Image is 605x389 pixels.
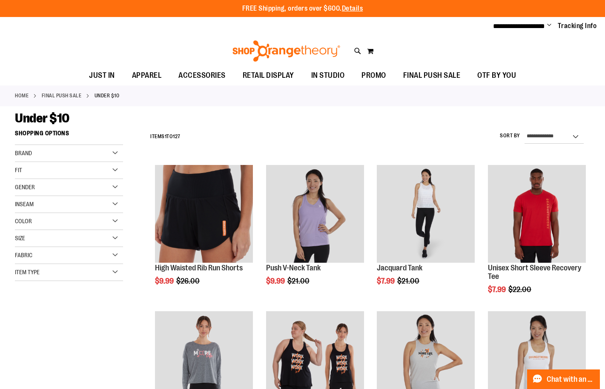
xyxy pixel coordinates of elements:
[42,92,82,99] a: FINAL PUSH SALE
[361,66,386,85] span: PROMO
[488,285,507,294] span: $7.99
[15,252,32,258] span: Fabric
[477,66,516,85] span: OTF BY YOU
[15,150,32,156] span: Brand
[155,165,253,263] img: High Waisted Rib Run Shorts
[488,165,586,264] a: Product image for Unisex Short Sleeve Recovery Tee
[547,22,551,30] button: Account menu
[266,264,321,272] a: Push V-Neck Tank
[377,165,475,263] img: Front view of Jacquard Tank
[89,66,115,85] span: JUST IN
[15,269,40,275] span: Item Type
[173,133,181,139] span: 127
[165,133,167,139] span: 1
[377,277,396,285] span: $7.99
[287,277,311,285] span: $21.00
[132,66,162,85] span: APPAREL
[558,21,597,31] a: Tracking Info
[15,235,25,241] span: Size
[547,375,595,383] span: Chat with an Expert
[95,92,120,99] strong: Under $10
[377,165,475,264] a: Front view of Jacquard Tank
[484,161,590,315] div: product
[243,66,294,85] span: RETAIL DISPLAY
[15,184,35,190] span: Gender
[262,161,368,307] div: product
[397,277,421,285] span: $21.00
[15,111,69,125] span: Under $10
[242,4,363,14] p: FREE Shipping, orders over $600.
[15,218,32,224] span: Color
[266,165,364,264] a: Product image for Push V-Neck Tank
[403,66,461,85] span: FINAL PUSH SALE
[178,66,226,85] span: ACCESSORIES
[155,264,243,272] a: High Waisted Rib Run Shorts
[500,132,520,139] label: Sort By
[373,161,479,307] div: product
[488,165,586,263] img: Product image for Unisex Short Sleeve Recovery Tee
[15,92,29,99] a: Home
[15,201,34,207] span: Inseam
[155,277,175,285] span: $9.99
[150,130,181,143] h2: Items to
[151,161,257,307] div: product
[15,167,22,173] span: Fit
[266,277,286,285] span: $9.99
[231,40,341,62] img: Shop Orangetheory
[342,5,363,12] a: Details
[527,369,600,389] button: Chat with an Expert
[266,165,364,263] img: Product image for Push V-Neck Tank
[155,165,253,264] a: High Waisted Rib Run Shorts
[311,66,345,85] span: IN STUDIO
[377,264,422,272] a: Jacquard Tank
[176,277,201,285] span: $26.00
[488,264,581,281] a: Unisex Short Sleeve Recovery Tee
[508,285,533,294] span: $22.00
[15,126,123,145] strong: Shopping Options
